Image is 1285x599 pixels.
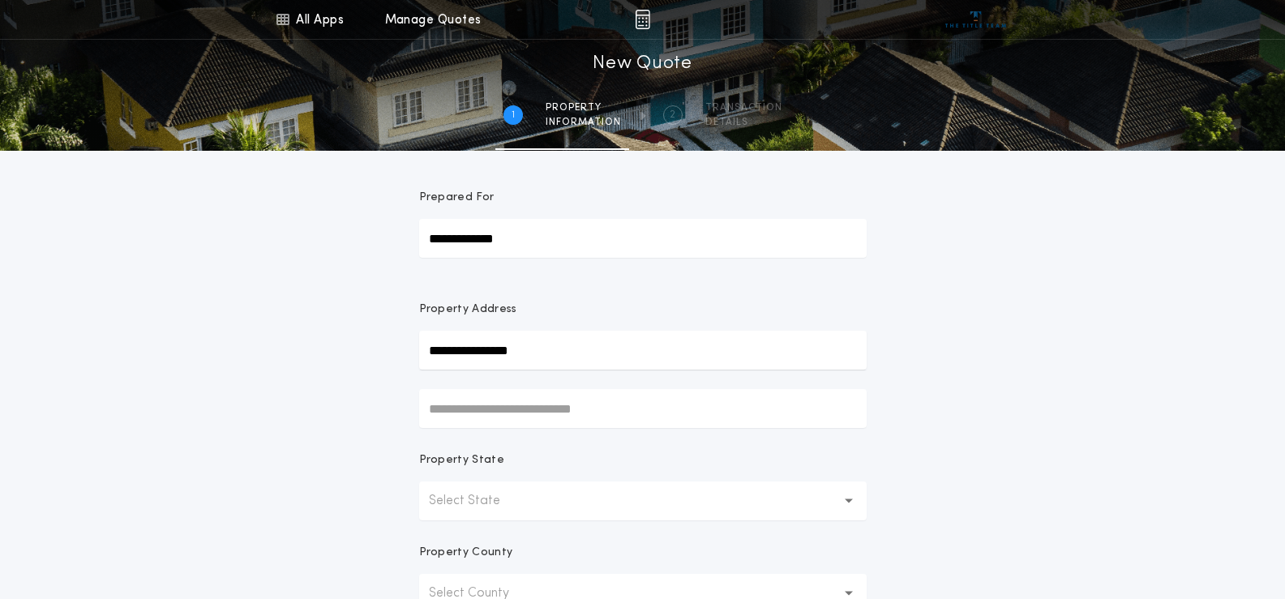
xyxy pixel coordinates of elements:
h1: New Quote [593,51,692,77]
p: Property County [419,545,513,561]
h2: 2 [670,109,675,122]
h2: 1 [512,109,515,122]
span: details [705,116,782,129]
p: Select State [429,491,526,511]
img: img [635,10,650,29]
span: Property [546,101,621,114]
img: vs-icon [945,11,1006,28]
input: Prepared For [419,219,867,258]
span: Transaction [705,101,782,114]
p: Property Address [419,302,867,318]
p: Prepared For [419,190,495,206]
button: Select State [419,481,867,520]
span: information [546,116,621,129]
p: Property State [419,452,504,469]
